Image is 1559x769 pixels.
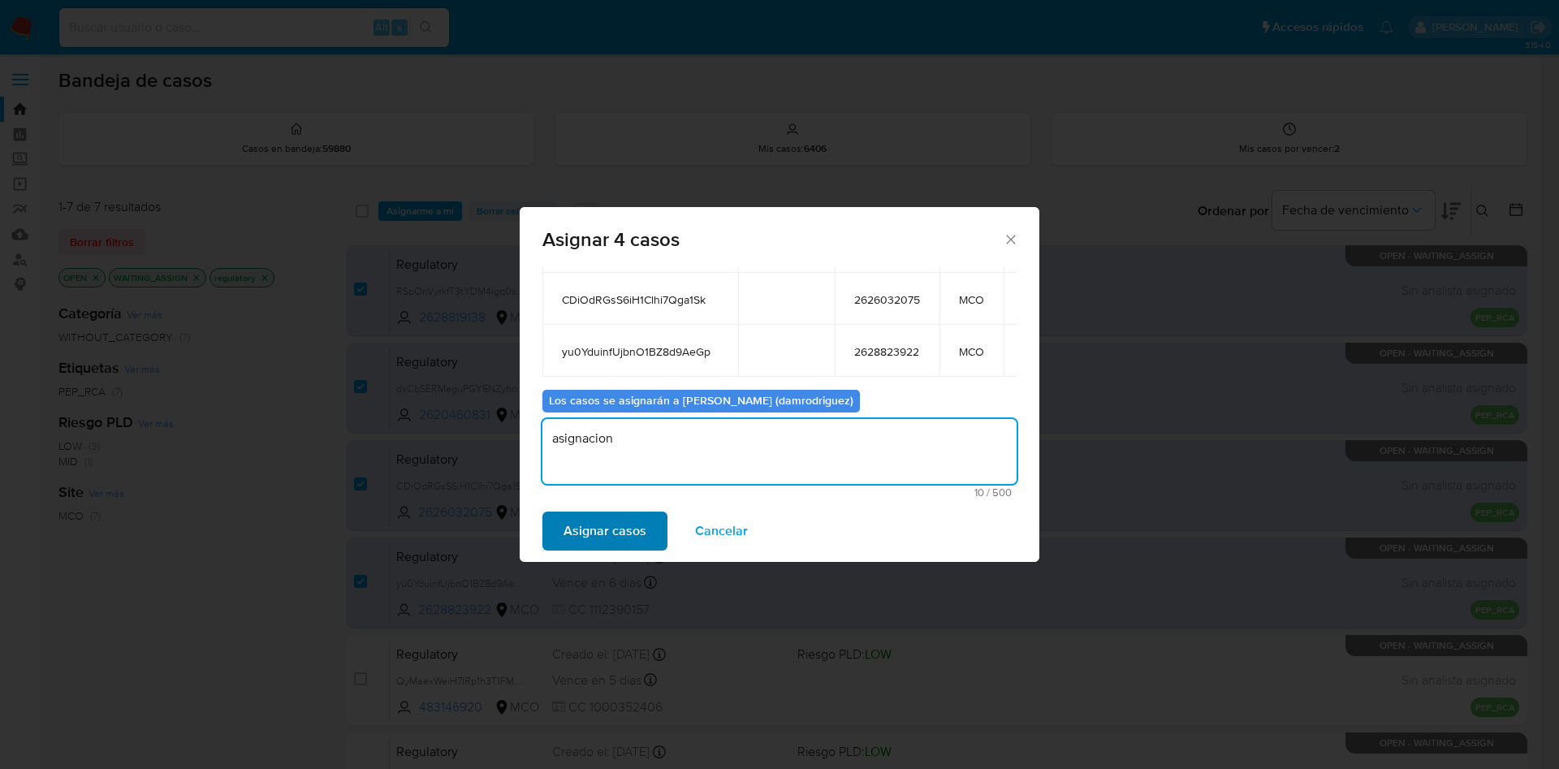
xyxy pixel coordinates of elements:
[549,392,853,408] b: Los casos se asignarán a [PERSON_NAME] (damrodriguez)
[562,292,719,307] span: CDiOdRGsS6iH1Clhi7Qga1Sk
[542,419,1017,484] textarea: asignacion
[959,344,984,359] span: MCO
[854,344,920,359] span: 2628823922
[562,344,719,359] span: yu0YduinfUjbnO1BZ8d9AeGp
[1003,231,1017,246] button: Cerrar ventana
[854,292,920,307] span: 2626032075
[695,513,748,549] span: Cancelar
[547,487,1012,498] span: Máximo 500 caracteres
[542,512,667,551] button: Asignar casos
[542,230,1003,249] span: Asignar 4 casos
[564,513,646,549] span: Asignar casos
[959,292,984,307] span: MCO
[674,512,769,551] button: Cancelar
[520,207,1039,562] div: assign-modal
